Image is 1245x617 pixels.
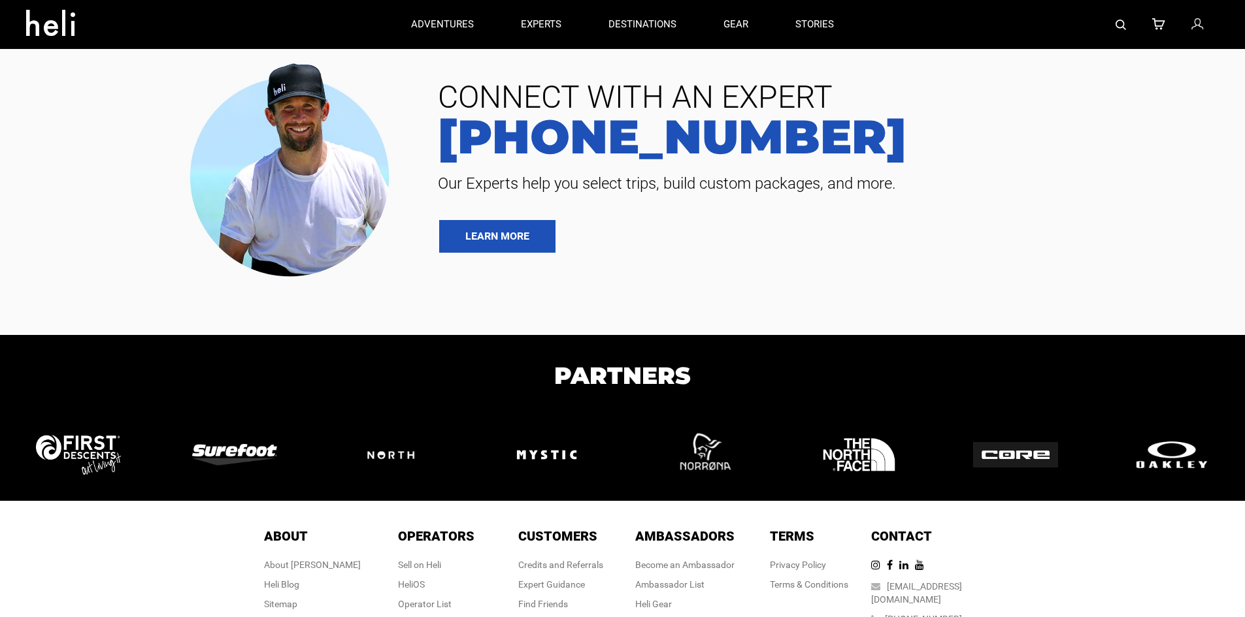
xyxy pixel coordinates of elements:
[264,597,361,610] div: Sitemap
[518,597,603,610] div: Find Friends
[770,528,814,544] span: Terms
[428,173,1225,194] span: Our Experts help you select trips, build custom packages, and more.
[871,581,962,605] a: [EMAIL_ADDRESS][DOMAIN_NAME]
[428,82,1225,113] span: CONNECT WITH AN EXPERT
[36,435,121,474] img: logo
[506,414,588,496] img: logo
[518,560,603,570] a: Credits and Referrals
[518,579,585,590] a: Expert Guidance
[411,18,474,31] p: adventures
[635,578,735,591] div: Ambassador List
[264,579,299,590] a: Heli Blog
[521,18,561,31] p: experts
[180,52,408,283] img: contact our team
[608,18,676,31] p: destinations
[818,414,900,496] img: logo
[635,528,735,544] span: Ambassadors
[770,560,826,570] a: Privacy Policy
[770,579,848,590] a: Terms & Conditions
[518,528,597,544] span: Customers
[439,220,556,253] a: LEARN MORE
[635,560,735,570] a: Become an Ambassador
[398,528,474,544] span: Operators
[428,113,1225,160] a: [PHONE_NUMBER]
[264,558,361,571] div: About [PERSON_NAME]
[398,597,474,610] div: Operator List
[662,414,744,496] img: logo
[1129,438,1214,471] img: logo
[192,444,277,465] img: logo
[635,599,672,609] a: Heli Gear
[348,433,433,477] img: logo
[1116,20,1126,30] img: search-bar-icon.svg
[398,579,425,590] a: HeliOS
[973,442,1058,468] img: logo
[264,528,308,544] span: About
[871,528,932,544] span: Contact
[398,558,474,571] div: Sell on Heli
